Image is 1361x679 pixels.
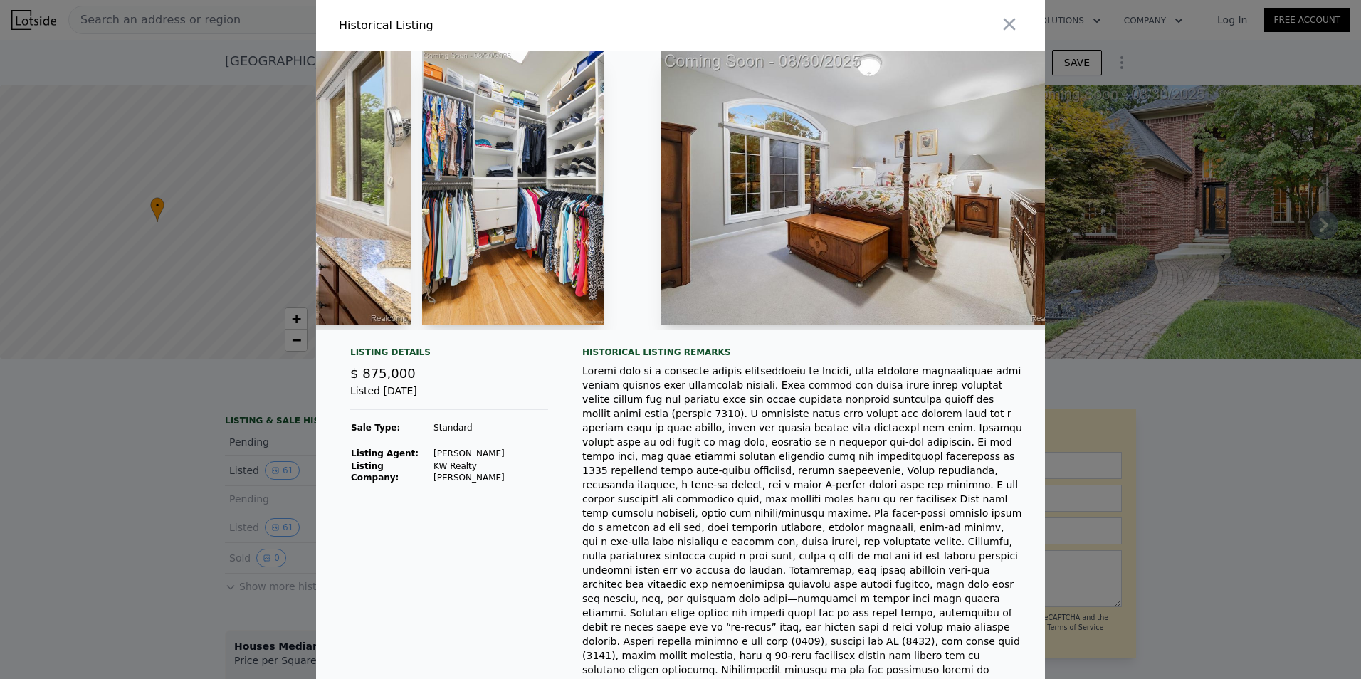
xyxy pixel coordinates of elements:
[433,421,548,434] td: Standard
[350,384,548,410] div: Listed [DATE]
[350,347,548,364] div: Listing Details
[351,461,399,483] strong: Listing Company:
[422,51,604,325] img: Property Img
[433,447,548,460] td: [PERSON_NAME]
[433,460,548,484] td: KW Realty [PERSON_NAME]
[351,423,400,433] strong: Sale Type:
[339,17,675,34] div: Historical Listing
[350,366,416,381] span: $ 875,000
[351,448,419,458] strong: Listing Agent:
[661,51,1071,325] img: Property Img
[582,347,1022,358] div: Historical Listing remarks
